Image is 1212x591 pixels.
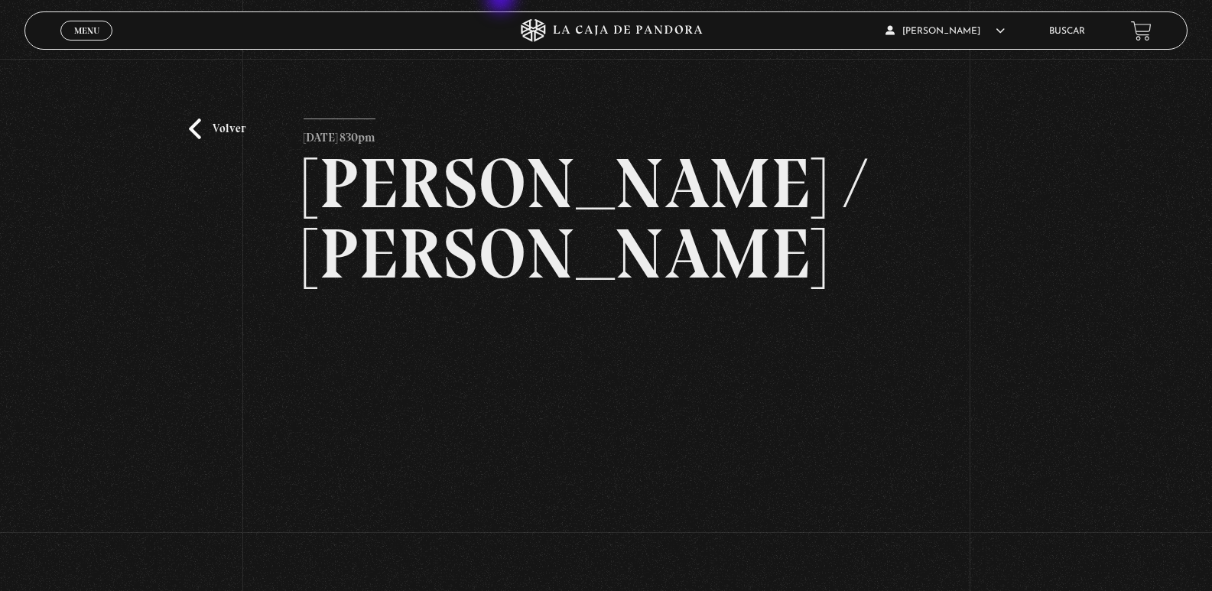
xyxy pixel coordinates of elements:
[304,148,908,289] h2: [PERSON_NAME] / [PERSON_NAME]
[1049,27,1085,36] a: Buscar
[189,119,245,139] a: Volver
[69,39,105,50] span: Cerrar
[74,26,99,35] span: Menu
[885,27,1005,36] span: [PERSON_NAME]
[304,119,375,149] p: [DATE] 830pm
[1131,21,1152,41] a: View your shopping cart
